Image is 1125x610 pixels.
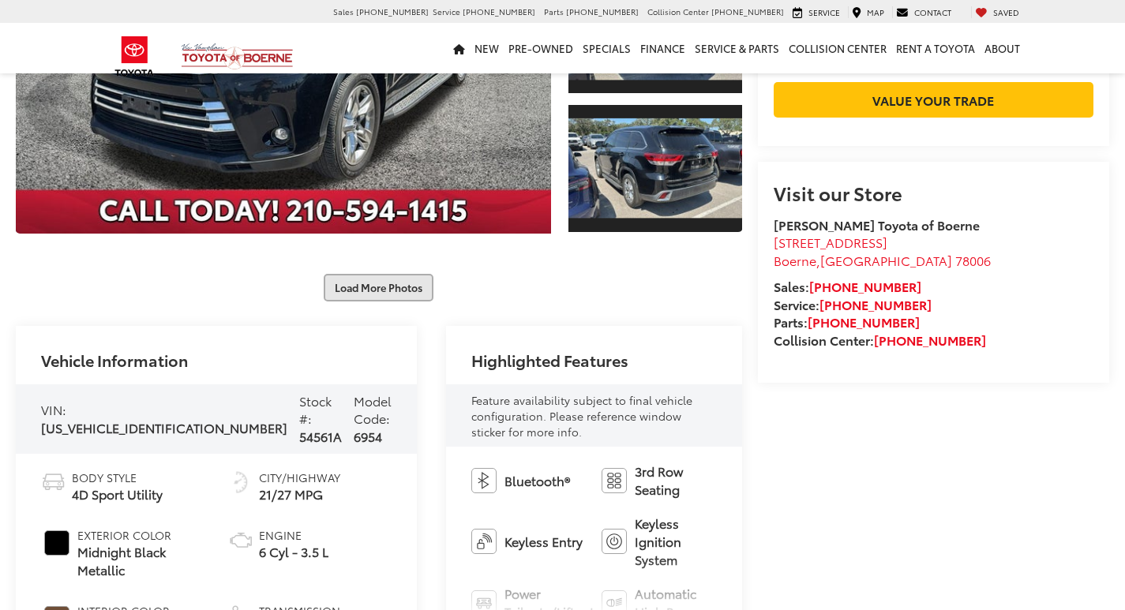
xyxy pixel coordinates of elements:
[41,351,188,369] h2: Vehicle Information
[471,468,497,493] img: Bluetooth®
[471,392,692,440] span: Feature availability subject to final vehicle configuration. Please reference window sticker for ...
[774,277,921,295] strong: Sales:
[867,6,884,18] span: Map
[874,331,986,349] a: [PHONE_NUMBER]
[105,31,164,82] img: Toyota
[471,351,628,369] h2: Highlighted Features
[955,251,991,269] span: 78006
[602,468,627,493] img: 3rd Row Seating
[848,6,888,19] a: Map
[993,6,1019,18] span: Saved
[504,23,578,73] a: Pre-Owned
[299,427,342,445] span: 54561A
[914,6,951,18] span: Contact
[354,391,392,428] span: Model Code:
[259,527,328,543] span: Engine
[259,485,340,503] span: 21/27 MPG
[259,543,328,561] span: 6 Cyl - 3.5 L
[636,23,690,73] a: Finance
[774,182,1093,203] h2: Visit our Store
[41,400,66,418] span: VIN:
[635,515,716,569] span: Keyless Ignition System
[504,533,583,551] span: Keyless Entry
[774,233,887,251] span: [STREET_ADDRESS]
[774,251,991,269] span: ,
[72,485,163,503] span: 4D Sport Utility
[690,23,784,73] a: Service & Parts: Opens in a new tab
[566,6,639,17] span: [PHONE_NUMBER]
[774,215,980,234] strong: [PERSON_NAME] Toyota of Boerne
[971,6,1023,19] a: My Saved Vehicles
[784,23,891,73] a: Collision Center
[808,6,840,18] span: Service
[259,470,340,485] span: City/Highway
[72,470,163,485] span: Body Style
[470,23,504,73] a: New
[578,23,636,73] a: Specials
[891,23,980,73] a: Rent a Toyota
[568,103,741,234] a: Expand Photo 3
[774,312,920,331] strong: Parts:
[774,82,1093,118] a: Value Your Trade
[774,331,986,349] strong: Collision Center:
[980,23,1025,73] a: About
[324,274,433,301] button: Load More Photos
[41,418,287,436] span: [US_VEHICLE_IDENTIFICATION_NUMBER]
[892,6,955,19] a: Contact
[433,6,460,17] span: Service
[635,462,716,499] span: 3rd Row Seating
[77,543,204,579] span: Midnight Black Metallic
[299,391,332,428] span: Stock #:
[809,277,921,295] a: [PHONE_NUMBER]
[471,529,497,554] img: Keyless Entry
[819,295,932,313] a: [PHONE_NUMBER]
[711,6,784,17] span: [PHONE_NUMBER]
[774,251,816,269] span: Boerne
[356,6,429,17] span: [PHONE_NUMBER]
[774,233,991,269] a: [STREET_ADDRESS] Boerne,[GEOGRAPHIC_DATA] 78006
[448,23,470,73] a: Home
[774,295,932,313] strong: Service:
[789,6,844,19] a: Service
[820,251,952,269] span: [GEOGRAPHIC_DATA]
[567,118,744,218] img: 2019 Toyota Highlander Limited
[544,6,564,17] span: Parts
[354,427,382,445] span: 6954
[504,472,570,490] span: Bluetooth®
[647,6,709,17] span: Collision Center
[602,529,627,554] img: Keyless Ignition System
[463,6,535,17] span: [PHONE_NUMBER]
[77,527,204,543] span: Exterior Color
[228,470,253,495] img: Fuel Economy
[808,312,920,331] a: [PHONE_NUMBER]
[333,6,354,17] span: Sales
[44,530,69,556] span: #000000
[181,43,294,70] img: Vic Vaughan Toyota of Boerne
